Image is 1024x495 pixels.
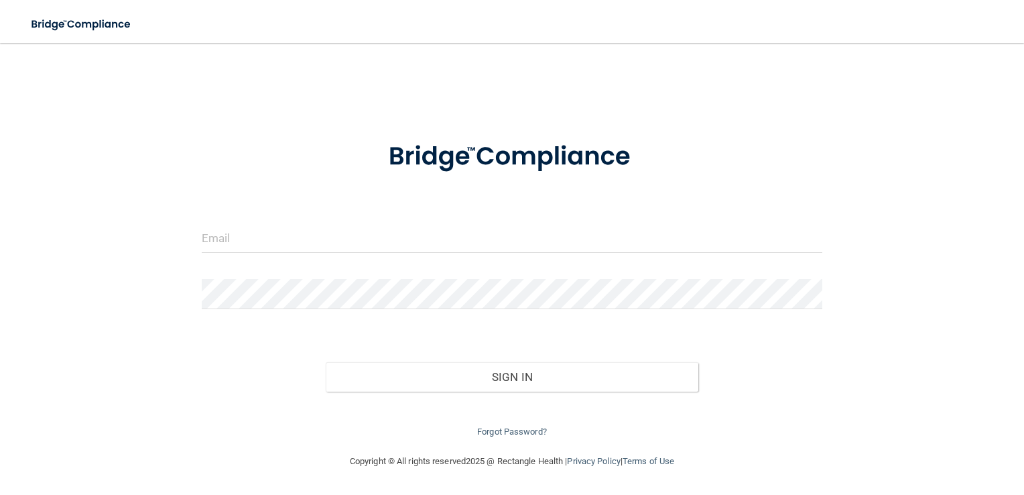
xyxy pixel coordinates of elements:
img: bridge_compliance_login_screen.278c3ca4.svg [20,11,143,38]
div: Copyright © All rights reserved 2025 @ Rectangle Health | | [267,440,757,483]
button: Sign In [326,362,698,392]
input: Email [202,223,823,253]
img: bridge_compliance_login_screen.278c3ca4.svg [362,123,662,190]
a: Privacy Policy [567,456,620,466]
a: Forgot Password? [477,427,547,437]
a: Terms of Use [623,456,674,466]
